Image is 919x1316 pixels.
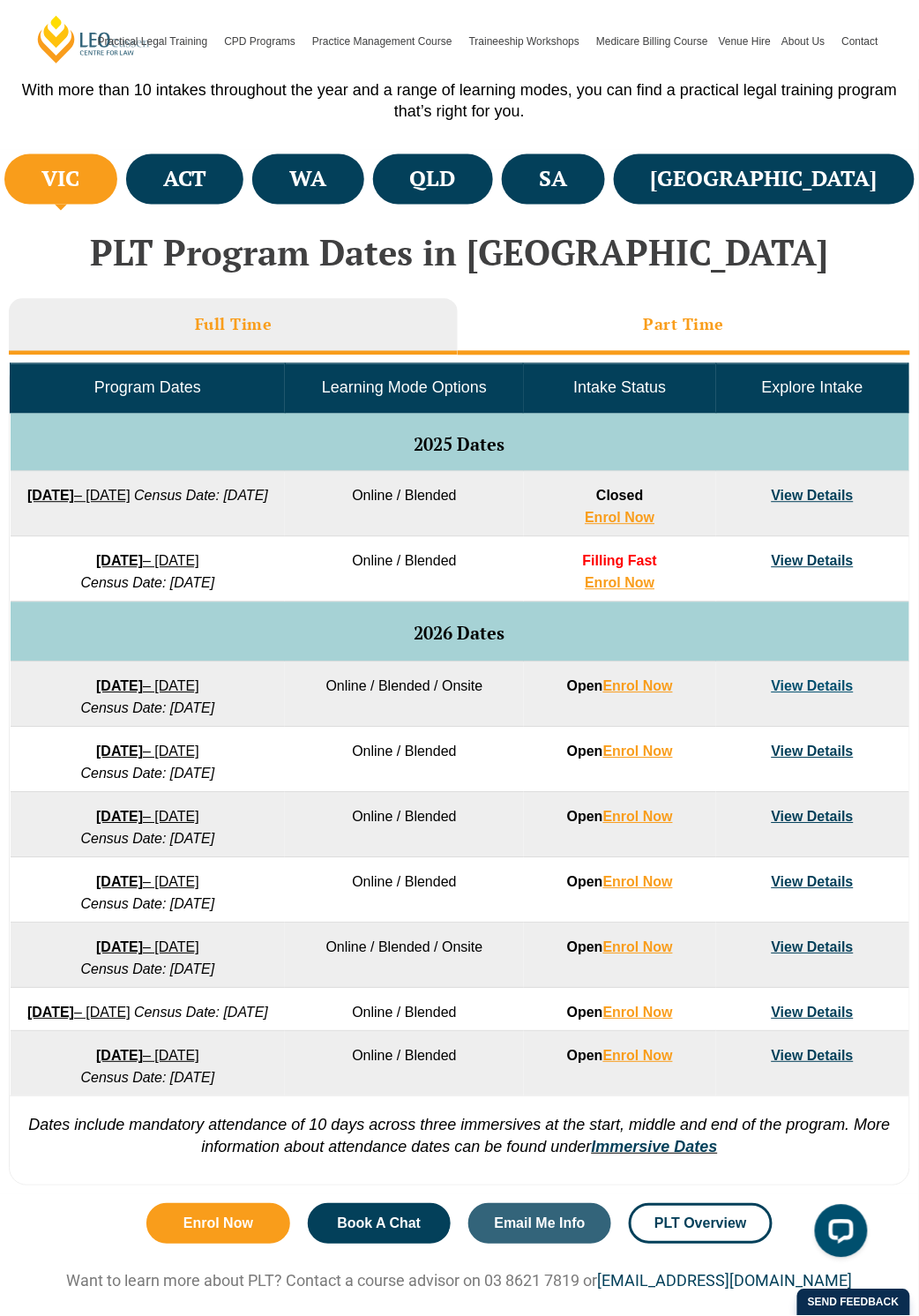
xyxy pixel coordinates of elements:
a: Contact [837,4,884,79]
a: Enrol Now [603,1049,673,1064]
a: Practical Legal Training [93,4,220,79]
strong: [DATE] [96,554,143,569]
td: Online / Blended / Onsite [285,662,523,728]
span: Closed [596,489,643,504]
span: Learning Mode Options [322,379,487,397]
a: Enrol Now [603,1006,673,1021]
strong: [DATE] [96,744,143,759]
span: Enrol Now [183,1217,253,1231]
strong: [DATE] [96,1049,143,1064]
h4: SA [539,165,567,194]
a: [PERSON_NAME] Centre for Law [35,14,153,64]
strong: [DATE] [96,875,143,890]
a: [DATE]– [DATE] [27,489,131,504]
span: Explore Intake [762,379,863,397]
strong: Open [567,1006,673,1021]
a: View Details [772,1006,854,1021]
a: Enrol Now [603,810,673,825]
a: [DATE]– [DATE] [27,1006,131,1021]
p: With more than 10 intakes throughout the year and a range of learning modes, you can find a pract... [18,79,901,123]
em: Census Date: [DATE] [81,832,215,847]
strong: [DATE] [96,679,143,694]
span: Program Dates [94,379,201,397]
a: [EMAIL_ADDRESS][DOMAIN_NAME] [598,1272,853,1290]
a: [DATE]– [DATE] [96,554,199,569]
a: View Details [772,489,854,504]
a: Enrol Now [585,511,654,526]
span: 2025 Dates [415,433,505,457]
a: Practice Management Course [307,4,464,79]
a: Venue Hire [714,4,776,79]
strong: Open [567,1049,673,1064]
td: Online / Blended [285,1032,523,1097]
a: [DATE]– [DATE] [96,679,199,694]
strong: Open [567,875,673,890]
a: Enrol Now [603,679,673,694]
span: Filling Fast [583,554,657,569]
a: Immersive Dates [592,1139,718,1156]
a: View Details [772,1049,854,1064]
a: View Details [772,940,854,955]
h3: Full Time [195,315,273,335]
a: PLT Overview [629,1204,772,1245]
strong: [DATE] [96,810,143,825]
td: Online / Blended [285,858,523,923]
td: Online / Blended / Onsite [285,923,523,989]
a: Traineeship Workshops [464,4,591,79]
a: View Details [772,744,854,759]
a: CPD Programs [219,4,307,79]
td: Online / Blended [285,472,523,537]
h4: WA [289,165,326,194]
em: Census Date: [DATE] [134,1006,268,1021]
strong: Open [567,940,673,955]
h4: ACT [163,165,206,194]
em: Census Date: [DATE] [81,897,215,912]
strong: [DATE] [96,940,143,955]
h3: Part Time [644,315,725,335]
span: Book A Chat [337,1217,421,1231]
a: [DATE]– [DATE] [96,940,199,955]
a: [DATE]– [DATE] [96,1049,199,1064]
em: Census Date: [DATE] [81,962,215,977]
strong: Open [567,810,673,825]
td: Online / Blended [285,989,523,1032]
em: Census Date: [DATE] [81,766,215,781]
em: Dates include mandatory attendance of 10 days across three immersives at the start, middle and en... [28,1117,891,1156]
strong: Open [567,744,673,759]
td: Online / Blended [285,793,523,858]
a: [DATE]– [DATE] [96,744,199,759]
h4: VIC [41,165,79,194]
strong: [DATE] [27,489,74,504]
a: Enrol Now [603,940,673,955]
span: 2026 Dates [415,622,505,646]
a: Email Me Info [468,1204,611,1245]
span: Intake Status [573,379,666,397]
strong: Open [567,679,673,694]
a: View Details [772,810,854,825]
a: About Us [776,4,836,79]
a: Enrol Now [146,1204,289,1245]
a: Enrol Now [603,744,673,759]
h4: QLD [410,165,456,194]
td: Online / Blended [285,537,523,602]
span: PLT Overview [654,1217,747,1231]
a: Enrol Now [603,875,673,890]
a: Book A Chat [308,1204,451,1245]
span: Email Me Info [495,1217,586,1231]
h4: [GEOGRAPHIC_DATA] [651,165,878,194]
a: View Details [772,679,854,694]
a: [DATE]– [DATE] [96,810,199,825]
em: Census Date: [DATE] [81,701,215,716]
iframe: LiveChat chat widget [801,1198,875,1272]
em: Census Date: [DATE] [134,489,268,504]
strong: [DATE] [27,1006,74,1021]
a: View Details [772,554,854,569]
td: Online / Blended [285,728,523,793]
em: Census Date: [DATE] [81,576,215,591]
a: View Details [772,875,854,890]
em: Census Date: [DATE] [81,1071,215,1086]
a: Enrol Now [585,576,654,591]
a: [DATE]– [DATE] [96,875,199,890]
a: Medicare Billing Course [591,4,714,79]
